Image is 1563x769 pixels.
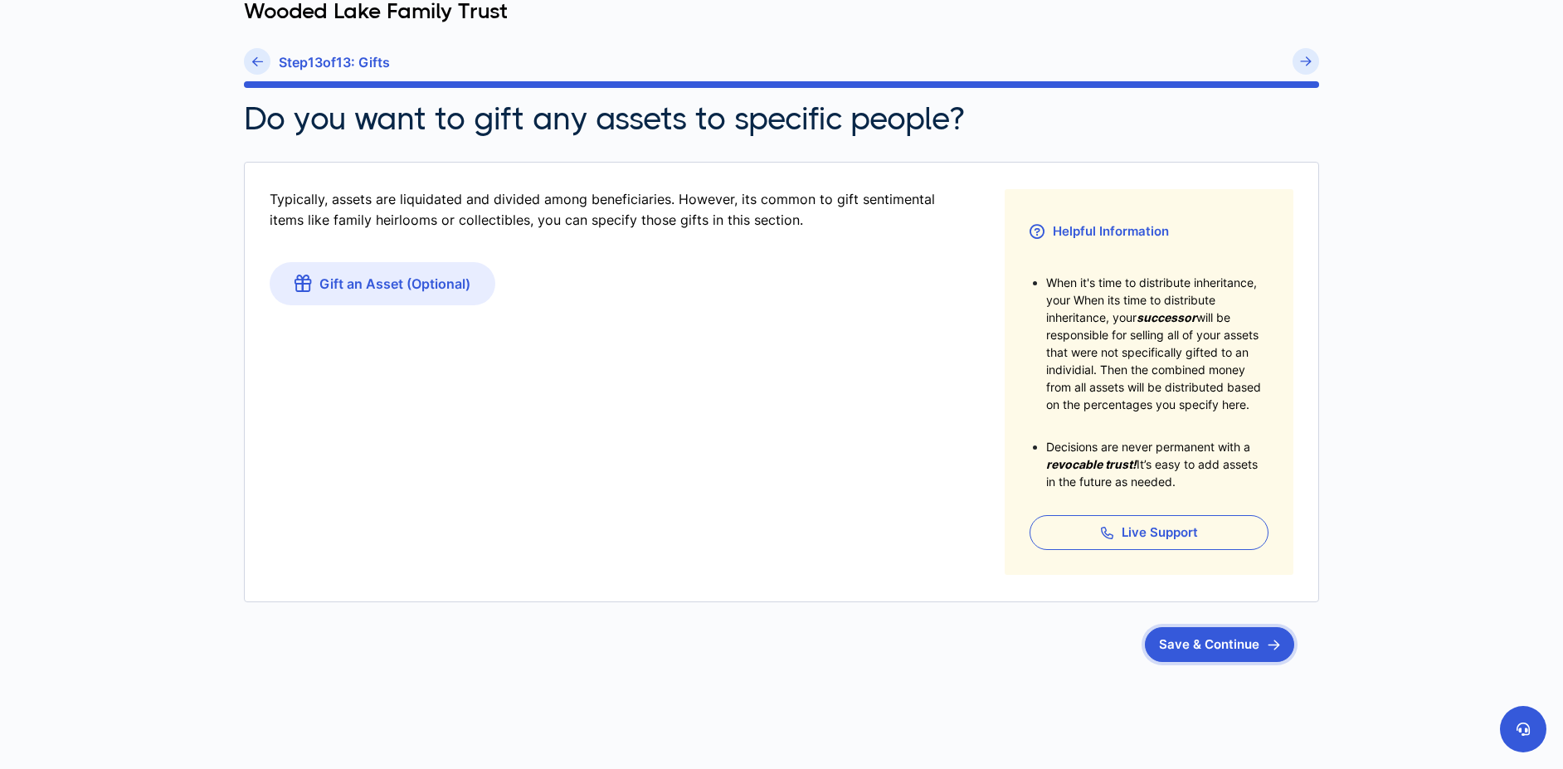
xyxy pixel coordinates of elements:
a: Gift an Asset (Optional) [270,262,495,305]
button: Save & Continue [1145,627,1294,662]
div: Typically, assets are liquidated and divided among beneficiaries. However, its common to gift sen... [270,189,965,231]
h2: Do you want to gift any assets to specific people? [244,100,965,137]
h3: Helpful Information [1030,214,1268,249]
button: Live Support [1030,515,1268,550]
span: successor [1137,310,1196,324]
h6: Step 13 of 13 : Gifts [279,55,390,71]
span: revocable trust! [1046,457,1137,471]
span: Decisions are never permanent with a It’s easy to add assets in the future as needed. [1046,440,1258,489]
span: When it's time to distribute inheritance, your When its time to distribute inheritance, your will... [1046,275,1261,411]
